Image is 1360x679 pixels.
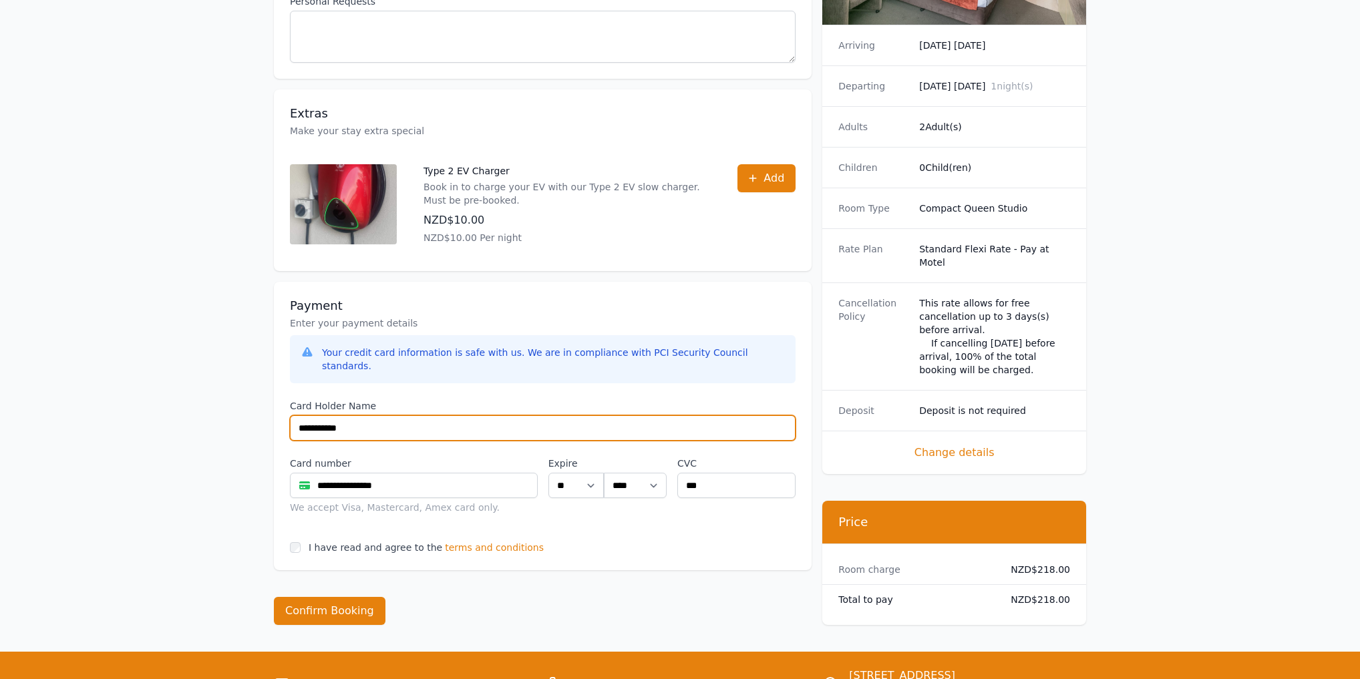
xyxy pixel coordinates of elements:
[445,541,544,554] span: terms and conditions
[919,39,1070,52] dd: [DATE] [DATE]
[274,597,385,625] button: Confirm Booking
[919,404,1070,417] dd: Deposit is not required
[838,39,908,52] dt: Arriving
[919,79,1070,93] dd: [DATE] [DATE]
[737,164,796,192] button: Add
[838,296,908,377] dt: Cancellation Policy
[290,316,796,330] p: Enter your payment details
[1000,563,1070,576] dd: NZD$218.00
[309,542,442,553] label: I have read and agree to the
[677,457,796,470] label: CVC
[838,120,908,134] dt: Adults
[991,81,1033,91] span: 1 night(s)
[290,105,796,122] h3: Extras
[838,593,989,606] dt: Total to pay
[919,161,1070,174] dd: 0 Child(ren)
[838,242,908,269] dt: Rate Plan
[838,202,908,215] dt: Room Type
[322,346,785,373] div: Your credit card information is safe with us. We are in compliance with PCI Security Council stan...
[290,399,796,413] label: Card Holder Name
[423,164,711,178] p: Type 2 EV Charger
[290,164,397,244] img: Type 2 EV Charger
[838,563,989,576] dt: Room charge
[290,501,538,514] div: We accept Visa, Mastercard, Amex card only.
[290,298,796,314] h3: Payment
[838,445,1070,461] span: Change details
[548,457,604,470] label: Expire
[919,242,1070,269] dd: Standard Flexi Rate - Pay at Motel
[838,161,908,174] dt: Children
[919,296,1070,377] div: This rate allows for free cancellation up to 3 days(s) before arrival. If cancelling [DATE] befor...
[919,120,1070,134] dd: 2 Adult(s)
[423,231,711,244] p: NZD$10.00 Per night
[290,124,796,138] p: Make your stay extra special
[1000,593,1070,606] dd: NZD$218.00
[604,457,667,470] label: .
[838,79,908,93] dt: Departing
[290,457,538,470] label: Card number
[838,514,1070,530] h3: Price
[423,212,711,228] p: NZD$10.00
[423,180,711,207] p: Book in to charge your EV with our Type 2 EV slow charger. Must be pre-booked.
[763,170,784,186] span: Add
[919,202,1070,215] dd: Compact Queen Studio
[838,404,908,417] dt: Deposit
